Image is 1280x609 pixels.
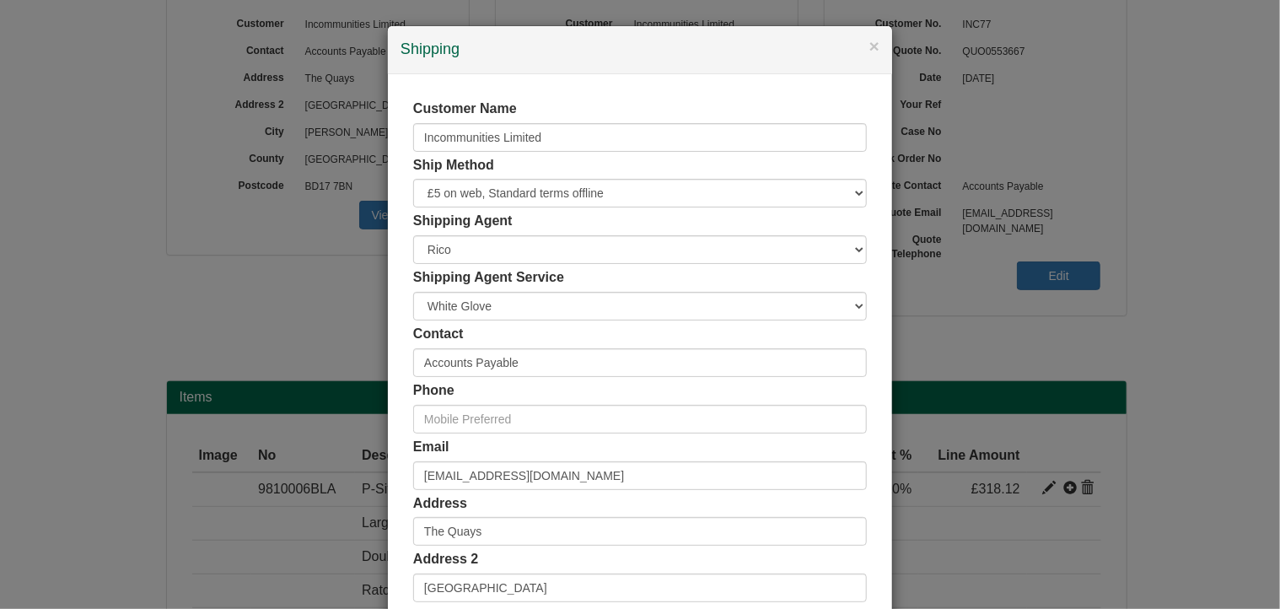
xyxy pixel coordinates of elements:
[413,438,449,457] label: Email
[413,494,467,514] label: Address
[413,405,867,434] input: Mobile Preferred
[413,268,564,288] label: Shipping Agent Service
[413,381,454,401] label: Phone
[869,37,879,55] button: ×
[413,100,517,119] label: Customer Name
[413,212,513,231] label: Shipping Agent
[413,325,464,344] label: Contact
[401,39,879,61] h4: Shipping
[413,550,478,569] label: Address 2
[413,156,494,175] label: Ship Method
